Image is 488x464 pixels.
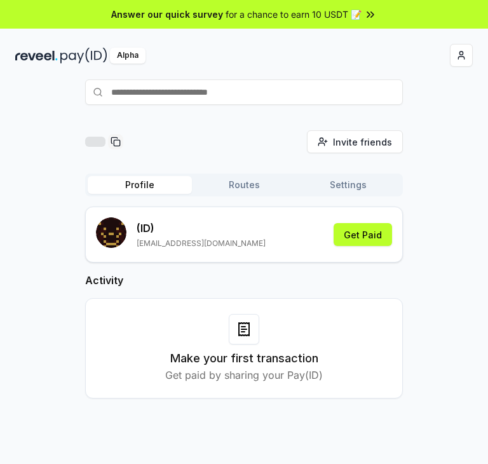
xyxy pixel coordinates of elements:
button: Invite friends [307,130,403,153]
button: Settings [296,176,400,194]
button: Routes [192,176,296,194]
span: Invite friends [333,135,392,149]
p: (ID) [137,221,266,236]
img: reveel_dark [15,48,58,64]
span: for a chance to earn 10 USDT 📝 [226,8,362,21]
button: Get Paid [334,223,392,246]
p: [EMAIL_ADDRESS][DOMAIN_NAME] [137,238,266,249]
span: Answer our quick survey [111,8,223,21]
img: pay_id [60,48,107,64]
div: Alpha [110,48,146,64]
h3: Make your first transaction [170,350,318,367]
button: Profile [88,176,192,194]
p: Get paid by sharing your Pay(ID) [165,367,323,383]
h2: Activity [85,273,403,288]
